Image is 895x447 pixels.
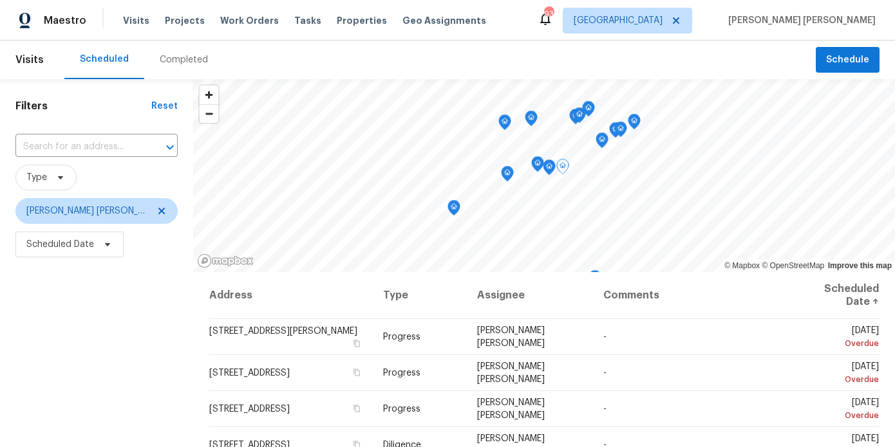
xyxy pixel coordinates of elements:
span: - [603,405,607,414]
div: 93 [544,8,553,21]
span: Type [26,171,47,184]
span: [STREET_ADDRESS] [209,369,290,378]
span: [PERSON_NAME] [PERSON_NAME] [477,398,545,420]
span: - [603,333,607,342]
span: [STREET_ADDRESS] [209,405,290,414]
button: Zoom in [200,86,218,104]
button: Copy Address [351,338,363,349]
div: Map marker [614,122,627,141]
span: [PERSON_NAME] [PERSON_NAME] [477,362,545,384]
th: Type [373,272,466,319]
span: [STREET_ADDRESS][PERSON_NAME] [209,327,357,336]
div: Map marker [569,109,582,129]
div: Map marker [556,159,569,179]
span: [PERSON_NAME] [PERSON_NAME] [26,205,148,217]
a: OpenStreetMap [762,261,824,270]
span: Maestro [44,14,86,27]
span: Schedule [826,52,869,68]
button: Copy Address [351,367,363,378]
span: [GEOGRAPHIC_DATA] [574,14,663,27]
span: Geo Assignments [402,14,486,27]
span: [DATE] [805,362,879,386]
a: Mapbox [724,261,760,270]
button: Copy Address [351,403,363,414]
div: Map marker [589,270,601,290]
canvas: Map [193,79,895,272]
button: Zoom out [200,104,218,123]
div: Completed [160,53,208,66]
div: Map marker [498,114,511,134]
div: Map marker [628,114,641,134]
span: Scheduled Date [26,238,94,251]
th: Address [209,272,373,319]
button: Schedule [816,47,880,73]
div: Map marker [543,160,556,179]
span: Tasks [294,16,321,25]
div: Map marker [596,132,608,152]
span: [DATE] [805,326,879,350]
div: Overdue [805,373,879,386]
div: Reset [151,100,178,113]
span: - [603,369,607,378]
span: Work Orders [220,14,279,27]
span: Progress [383,369,420,378]
div: Scheduled [80,53,129,66]
span: Visits [15,46,44,74]
div: Map marker [501,166,514,186]
th: Scheduled Date ↑ [795,272,880,319]
div: Overdue [805,409,879,422]
th: Assignee [467,272,593,319]
span: Progress [383,405,420,414]
span: [PERSON_NAME] [PERSON_NAME] [723,14,876,27]
div: Map marker [525,111,538,131]
a: Mapbox homepage [197,253,254,268]
span: [PERSON_NAME] [PERSON_NAME] [477,326,545,348]
h1: Filters [15,100,151,113]
span: Properties [337,14,387,27]
span: Zoom out [200,105,218,123]
th: Comments [593,272,795,319]
div: Map marker [447,200,460,220]
div: Overdue [805,337,879,350]
span: Progress [383,333,420,342]
button: Open [161,138,179,156]
div: Map marker [609,122,622,142]
input: Search for an address... [15,137,142,157]
div: Map marker [582,101,595,121]
span: Visits [123,14,149,27]
span: [DATE] [805,398,879,422]
a: Improve this map [828,261,892,270]
div: Map marker [531,156,544,176]
span: Projects [165,14,205,27]
div: Map marker [573,107,586,127]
